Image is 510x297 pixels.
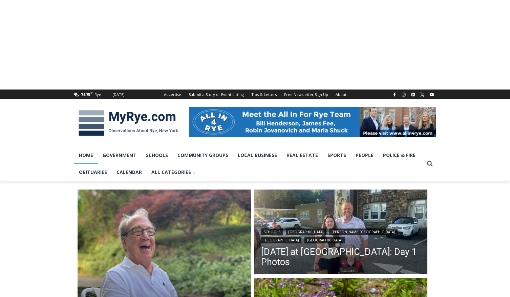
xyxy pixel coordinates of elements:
[160,90,185,99] a: Advertise
[185,90,248,99] a: Submit a Story or Event Listing
[424,158,436,170] button: View Search Form
[98,147,141,164] a: Government
[428,91,436,99] a: YouTube
[74,147,424,181] nav: Primary Navigation
[378,147,420,164] a: Police & Fire
[91,91,93,95] span: F
[400,91,408,99] a: Instagram
[248,90,280,99] a: Tips & Letters
[189,107,436,137] img: All in for Rye
[261,237,301,243] a: [GEOGRAPHIC_DATA]
[254,190,428,276] img: (PHOTO: Henry arrived for his first day of Kindergarten at Midland Elementary School. He likes cu...
[282,147,323,164] a: Real Estate
[390,91,399,99] a: Facebook
[286,229,326,235] a: [GEOGRAPHIC_DATA]
[81,92,90,97] span: 74.75
[280,90,332,99] a: Free Newsletter Sign Up
[173,147,233,164] a: Community Groups
[160,90,350,99] nav: Secondary Navigation
[147,164,200,181] a: All Categories
[332,90,350,99] a: About
[409,91,417,99] a: Linkedin
[351,147,378,164] a: People
[261,229,283,235] a: Schools
[94,92,101,98] div: Rye
[74,147,98,164] a: Home
[141,147,173,164] a: Schools
[304,237,345,243] a: [GEOGRAPHIC_DATA]
[261,247,421,267] a: [DATE] at [GEOGRAPHIC_DATA]: Day 1 Photos
[112,92,125,98] div: [DATE]
[112,164,147,181] a: Calendar
[418,91,426,99] a: X
[74,164,112,181] a: Obituaries
[254,190,428,276] a: Read More First Day of School at Rye City Schools: Day 1 Photos
[329,229,398,235] a: [PERSON_NAME][GEOGRAPHIC_DATA]
[233,147,282,164] a: Local Business
[151,169,196,176] span: All Categories
[74,105,183,141] img: MyRye.com
[261,227,421,243] div: | | | |
[323,147,351,164] a: Sports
